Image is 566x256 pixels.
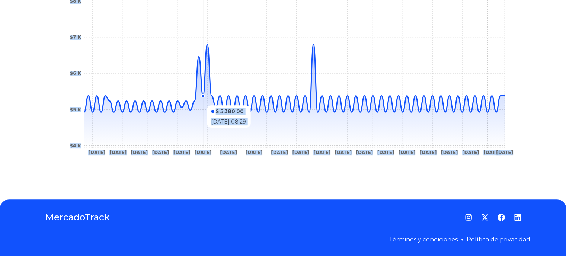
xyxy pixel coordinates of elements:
[419,150,437,155] tspan: [DATE]
[194,150,211,155] tspan: [DATE]
[496,150,513,155] tspan: [DATE]
[271,150,288,155] tspan: [DATE]
[245,150,262,155] tspan: [DATE]
[70,71,81,76] tspan: $6 K
[173,150,190,155] tspan: [DATE]
[377,150,394,155] tspan: [DATE]
[70,143,81,148] tspan: $4 K
[441,150,458,155] tspan: [DATE]
[313,150,330,155] tspan: [DATE]
[45,211,110,223] a: MercadoTrack
[483,150,500,155] tspan: [DATE]
[220,150,237,155] tspan: [DATE]
[398,150,415,155] tspan: [DATE]
[70,35,81,40] tspan: $7 K
[131,150,148,155] tspan: [DATE]
[152,150,169,155] tspan: [DATE]
[514,214,521,221] a: LinkedIn
[498,214,505,221] a: Facebook
[389,236,458,243] a: Términos y condiciones
[356,150,373,155] tspan: [DATE]
[481,214,489,221] a: Twitter
[335,150,352,155] tspan: [DATE]
[109,150,127,155] tspan: [DATE]
[465,214,472,221] a: Instagram
[462,150,479,155] tspan: [DATE]
[467,236,530,243] a: Política de privacidad
[292,150,309,155] tspan: [DATE]
[88,150,105,155] tspan: [DATE]
[70,107,81,112] tspan: $5 K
